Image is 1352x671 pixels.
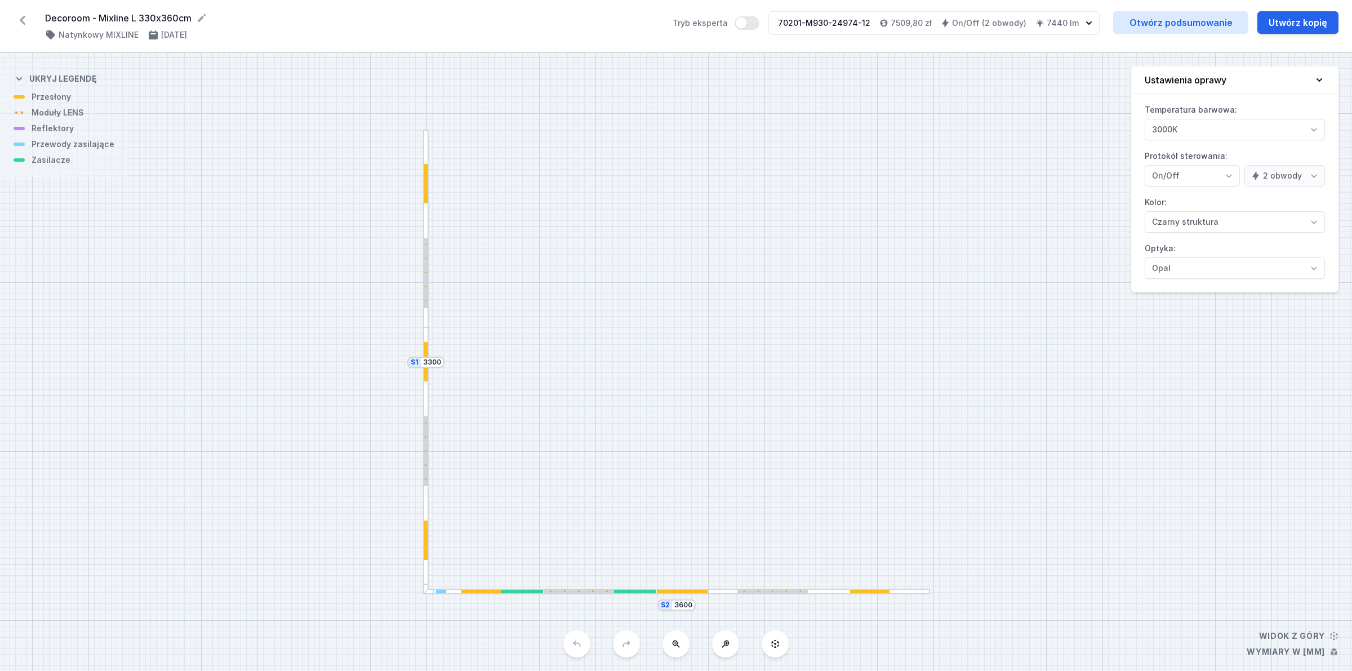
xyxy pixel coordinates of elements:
div: 70201-M930-24974-12 [778,17,870,29]
input: Wymiar [mm] [423,358,441,367]
h4: On/Off (2 obwody) [952,17,1026,29]
select: Protokół sterowania: [1145,165,1240,186]
select: Kolor: [1145,211,1325,233]
label: Temperatura barwowa: [1145,101,1325,140]
button: 70201-M930-24974-127509,80 złOn/Off (2 obwody)7440 lm [768,11,1100,35]
button: Edytuj nazwę projektu [196,12,207,24]
h4: Ustawienia oprawy [1145,73,1226,87]
a: Otwórz podsumowanie [1113,11,1248,34]
select: Temperatura barwowa: [1145,119,1325,140]
h4: Ukryj legendę [29,73,97,85]
button: Ukryj legendę [14,64,97,91]
button: Utwórz kopię [1257,11,1338,34]
button: Ustawienia oprawy [1131,66,1338,94]
label: Tryb eksperta [673,16,759,30]
input: Wymiar [mm] [674,601,692,610]
label: Kolor: [1145,193,1325,233]
label: Protokół sterowania: [1145,147,1325,186]
h4: 7509,80 zł [891,17,932,29]
select: Optyka: [1145,257,1325,279]
h4: [DATE] [161,29,187,41]
select: Protokół sterowania: [1244,165,1325,186]
h4: 7440 lm [1047,17,1079,29]
button: Tryb eksperta [735,16,759,30]
h4: Natynkowy MIXLINE [59,29,139,41]
form: Decoroom - Mixline L 330x360cm [45,11,659,25]
label: Optyka: [1145,239,1325,279]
